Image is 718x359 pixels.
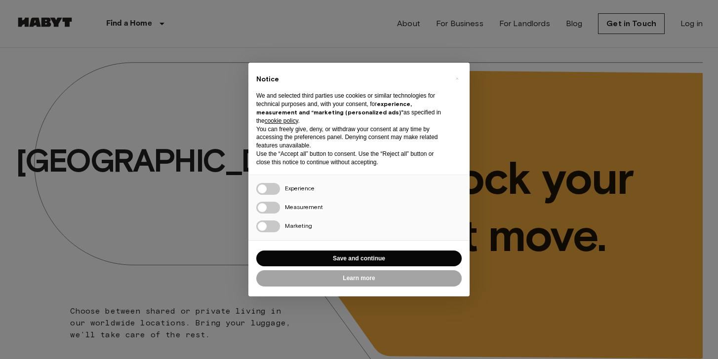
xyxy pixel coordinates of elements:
p: We and selected third parties use cookies or similar technologies for technical purposes and, wit... [256,92,446,125]
a: cookie policy [265,117,298,124]
button: Save and continue [256,251,462,267]
span: × [455,72,459,84]
button: Learn more [256,270,462,287]
h2: Notice [256,74,446,84]
span: Experience [285,184,315,192]
button: Close this notice [449,71,465,86]
span: Marketing [285,222,312,229]
p: You can freely give, deny, or withdraw your consent at any time by accessing the preferences pane... [256,125,446,150]
span: Measurement [285,203,323,211]
strong: experience, measurement and “marketing (personalized ads)” [256,100,412,116]
p: Use the “Accept all” button to consent. Use the “Reject all” button or close this notice to conti... [256,150,446,167]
